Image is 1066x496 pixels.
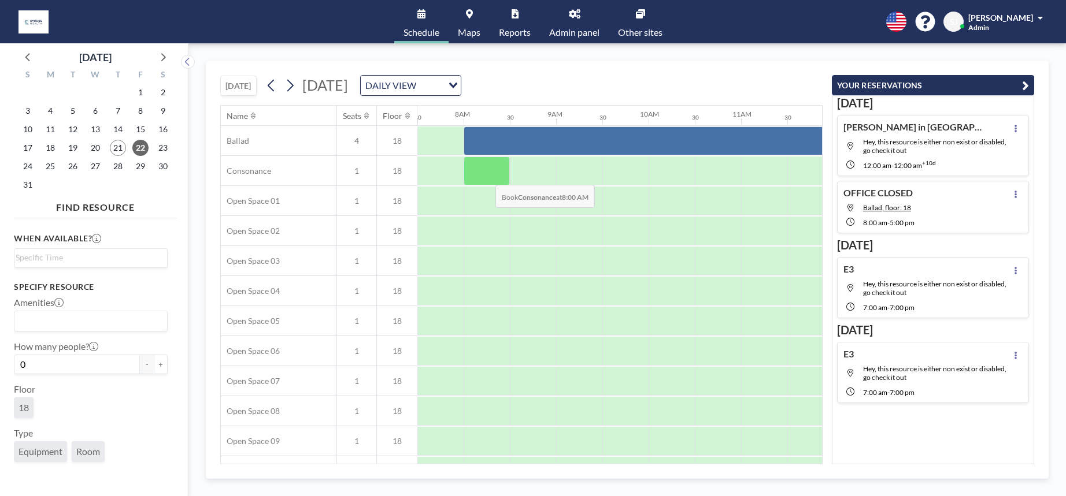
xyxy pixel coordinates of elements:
span: Open Space 08 [221,406,280,416]
span: DAILY VIEW [363,78,419,93]
span: Open Space 06 [221,346,280,356]
span: Thursday, August 21, 2025 [110,140,126,156]
div: Name [227,111,248,121]
div: 11AM [732,110,752,118]
input: Search for option [420,78,442,93]
div: 30 [692,114,699,121]
button: [DATE] [220,76,257,96]
span: [PERSON_NAME] [968,13,1033,23]
span: Saturday, August 30, 2025 [155,158,171,174]
span: 18 [377,376,417,386]
span: Book at [495,185,595,208]
span: Open Space 05 [221,316,280,326]
span: 18 [18,402,29,413]
input: Search for option [16,251,161,264]
div: 10AM [640,110,659,118]
span: 12:00 AM [863,161,891,170]
div: 30 [414,114,421,121]
div: Search for option [14,249,167,266]
span: Monday, August 18, 2025 [42,140,58,156]
span: 1 [337,256,376,266]
div: T [62,68,84,83]
span: Maps [458,28,480,37]
span: - [887,303,890,312]
div: 30 [507,114,514,121]
span: Consonance [221,166,271,176]
span: 1 [337,226,376,236]
span: Hey, this resource is either non exist or disabled, go check it out [863,137,1006,155]
span: Tuesday, August 12, 2025 [65,121,81,137]
span: 1 [337,406,376,416]
span: Sunday, August 10, 2025 [20,121,36,137]
span: Saturday, August 16, 2025 [155,121,171,137]
span: Friday, August 8, 2025 [132,103,149,119]
span: - [887,388,890,397]
img: organization-logo [18,10,49,33]
span: SJ [950,17,958,27]
label: How many people? [14,341,98,352]
b: 8:00 AM [562,193,588,202]
h4: E3 [843,348,854,360]
sup: +10d [922,159,936,166]
span: Admin [968,23,989,32]
h4: FIND RESOURCE [14,197,177,213]
span: 5:00 PM [890,218,915,227]
input: Search for option [16,314,161,329]
span: Friday, August 29, 2025 [132,158,149,174]
h3: Specify resource [14,282,168,292]
span: [DATE] [302,76,348,94]
div: 30 [784,114,791,121]
div: [DATE] [79,49,112,65]
div: 9AM [547,110,562,118]
span: Tuesday, August 5, 2025 [65,103,81,119]
div: 30 [599,114,606,121]
span: Equipment [18,446,62,457]
span: 18 [377,136,417,146]
div: Seats [343,111,361,121]
span: Open Space 01 [221,196,280,206]
span: 18 [377,166,417,176]
h4: E3 [843,263,854,275]
div: F [129,68,151,83]
div: 8AM [455,110,470,118]
span: 1 [337,346,376,356]
span: Sunday, August 3, 2025 [20,103,36,119]
button: + [154,355,168,374]
span: Saturday, August 23, 2025 [155,140,171,156]
span: Wednesday, August 13, 2025 [87,121,103,137]
button: YOUR RESERVATIONS [832,75,1034,95]
span: Monday, August 4, 2025 [42,103,58,119]
span: Hey, this resource is either non exist or disabled, go check it out [863,279,1006,297]
span: 18 [377,226,417,236]
span: 12:00 AM [894,161,922,170]
span: Schedule [404,28,439,37]
span: 18 [377,196,417,206]
h3: [DATE] [837,323,1029,337]
span: - [891,161,894,170]
label: Name [14,471,38,483]
span: 1 [337,436,376,446]
span: 7:00 PM [890,303,915,312]
span: Hey, this resource is either non exist or disabled, go check it out [863,364,1006,382]
span: Thursday, August 14, 2025 [110,121,126,137]
span: Friday, August 22, 2025 [132,140,149,156]
div: M [39,68,62,83]
span: Open Space 09 [221,436,280,446]
button: - [140,355,154,374]
span: Open Space 04 [221,286,280,296]
span: 18 [377,316,417,326]
span: Monday, August 25, 2025 [42,158,58,174]
div: Floor [383,111,402,121]
span: 18 [377,406,417,416]
div: Search for option [361,76,461,95]
span: Ballad [221,136,249,146]
h4: [PERSON_NAME] in [GEOGRAPHIC_DATA] [843,121,988,133]
span: Wednesday, August 27, 2025 [87,158,103,174]
span: 18 [377,436,417,446]
span: Monday, August 11, 2025 [42,121,58,137]
span: Thursday, August 28, 2025 [110,158,126,174]
span: Reports [499,28,531,37]
span: 1 [337,166,376,176]
b: Consonance [518,193,556,202]
span: 18 [377,286,417,296]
